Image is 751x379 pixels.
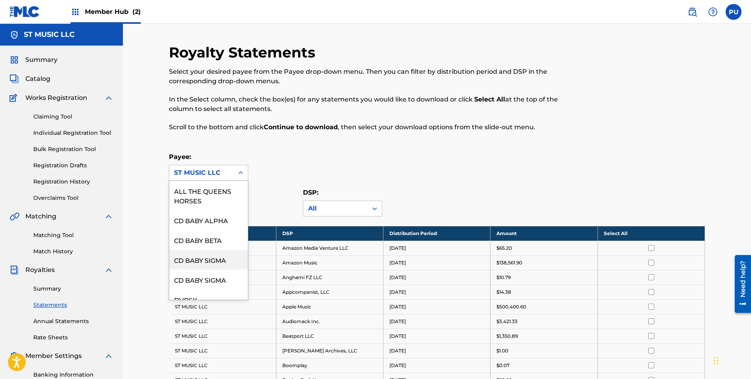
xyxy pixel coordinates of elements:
[276,329,383,343] td: Beatport LLC
[104,212,113,221] img: expand
[169,343,276,358] td: ST MUSIC LLC
[25,351,82,361] span: Member Settings
[276,314,383,329] td: Audiomack Inc.
[169,210,248,230] div: CD BABY ALPHA
[71,7,80,17] img: Top Rightsholders
[383,285,490,299] td: [DATE]
[33,194,113,202] a: Overclaims Tool
[169,329,276,343] td: ST MUSIC LLC
[496,347,508,354] p: $1.00
[684,4,700,20] a: Public Search
[33,371,113,379] a: Banking Information
[169,123,582,132] p: Scroll to the bottom and click , then select your download options from the slide-out menu.
[169,289,248,309] div: DVOSK
[33,333,113,342] a: Rate Sheets
[383,255,490,270] td: [DATE]
[10,6,40,17] img: MLC Logo
[33,161,113,170] a: Registration Drafts
[264,123,338,131] strong: Continue to download
[33,301,113,309] a: Statements
[33,129,113,137] a: Individual Registration Tool
[276,241,383,255] td: Amazon Media Venture LLC
[383,314,490,329] td: [DATE]
[33,145,113,153] a: Bulk Registration Tool
[10,55,57,65] a: SummarySummary
[85,7,141,16] span: Member Hub
[169,44,319,61] h2: Royalty Statements
[174,168,229,178] div: ST MUSIC LLC
[711,341,751,379] iframe: Chat Widget
[383,299,490,314] td: [DATE]
[33,231,113,239] a: Matching Tool
[10,351,19,361] img: Member Settings
[276,226,383,241] th: DSP
[33,178,113,186] a: Registration History
[688,7,697,17] img: search
[276,343,383,358] td: [PERSON_NAME] Archives, LLC
[496,303,526,310] p: $500,400.60
[169,153,191,161] label: Payee:
[276,299,383,314] td: Apple Music
[33,317,113,325] a: Annual Statements
[598,226,705,241] th: Select All
[496,289,511,296] p: $14.38
[496,274,511,281] p: $10.79
[25,93,87,103] span: Works Registration
[10,55,19,65] img: Summary
[490,226,598,241] th: Amount
[496,333,518,340] p: $1,350.89
[104,351,113,361] img: expand
[308,204,363,213] div: All
[276,285,383,299] td: Appcompanist, LLC
[104,93,113,103] img: expand
[705,4,721,20] div: Help
[383,343,490,358] td: [DATE]
[10,74,19,84] img: Catalog
[169,95,582,114] p: In the Select column, check the box(es) for any statements you would like to download or click at...
[10,30,19,40] img: Accounts
[10,74,50,84] a: CatalogCatalog
[383,329,490,343] td: [DATE]
[169,230,248,250] div: CD BABY BETA
[10,93,20,103] img: Works Registration
[25,265,55,275] span: Royalties
[729,252,751,316] iframe: Resource Center
[33,285,113,293] a: Summary
[33,113,113,121] a: Claiming Tool
[169,67,582,86] p: Select your desired payee from the Payee drop-down menu. Then you can filter by distribution peri...
[169,358,276,373] td: ST MUSIC LLC
[708,7,718,17] img: help
[104,265,113,275] img: expand
[383,270,490,285] td: [DATE]
[496,245,512,252] p: $65.20
[383,226,490,241] th: Distribution Period
[496,318,517,325] p: $3,421.33
[726,4,741,20] div: User Menu
[383,241,490,255] td: [DATE]
[303,189,318,196] label: DSP:
[10,265,19,275] img: Royalties
[25,55,57,65] span: Summary
[276,270,383,285] td: Anghami FZ LLC
[496,259,522,266] p: $138,561.90
[169,250,248,270] div: CD BABY SIGMA
[276,255,383,270] td: Amazon Music
[33,247,113,256] a: Match History
[714,349,718,373] div: Drag
[169,181,248,210] div: ALL THE QUEENS HORSES
[25,74,50,84] span: Catalog
[10,212,19,221] img: Matching
[474,96,505,103] strong: Select All
[132,8,141,15] span: (2)
[25,212,56,221] span: Matching
[496,362,510,369] p: $0.07
[169,270,248,289] div: CD BABY SIGMA
[276,358,383,373] td: Boomplay
[169,299,276,314] td: ST MUSIC LLC
[383,358,490,373] td: [DATE]
[169,314,276,329] td: ST MUSIC LLC
[24,30,75,39] h5: ST MUSIC LLC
